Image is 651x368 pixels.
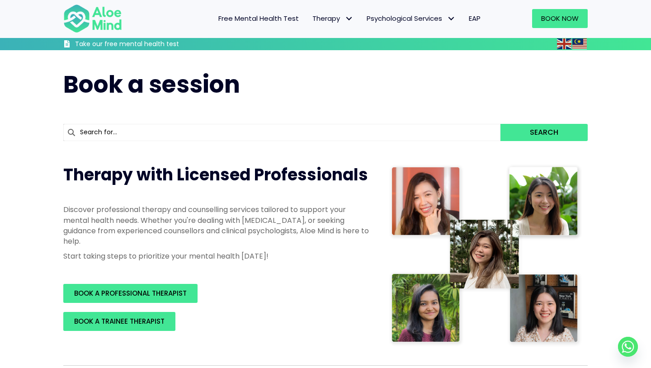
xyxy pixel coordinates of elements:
[462,9,487,28] a: EAP
[572,38,587,49] img: ms
[469,14,481,23] span: EAP
[63,251,371,261] p: Start taking steps to prioritize your mental health [DATE]!
[306,9,360,28] a: TherapyTherapy: submenu
[218,14,299,23] span: Free Mental Health Test
[63,163,368,186] span: Therapy with Licensed Professionals
[572,38,588,49] a: Malay
[63,204,371,246] p: Discover professional therapy and counselling services tailored to support your mental health nee...
[500,124,588,141] button: Search
[212,9,306,28] a: Free Mental Health Test
[367,14,455,23] span: Psychological Services
[557,38,571,49] img: en
[360,9,462,28] a: Psychological ServicesPsychological Services: submenu
[63,284,198,303] a: BOOK A PROFESSIONAL THERAPIST
[75,40,227,49] h3: Take our free mental health test
[557,38,572,49] a: English
[63,124,500,141] input: Search for...
[389,164,582,347] img: Therapist collage
[63,40,227,50] a: Take our free mental health test
[63,312,175,331] a: BOOK A TRAINEE THERAPIST
[444,12,458,25] span: Psychological Services: submenu
[74,316,165,326] span: BOOK A TRAINEE THERAPIST
[74,288,187,298] span: BOOK A PROFESSIONAL THERAPIST
[134,9,487,28] nav: Menu
[312,14,353,23] span: Therapy
[541,14,579,23] span: Book Now
[63,4,122,33] img: Aloe mind Logo
[342,12,355,25] span: Therapy: submenu
[532,9,588,28] a: Book Now
[618,337,638,357] a: Whatsapp
[63,68,240,101] span: Book a session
